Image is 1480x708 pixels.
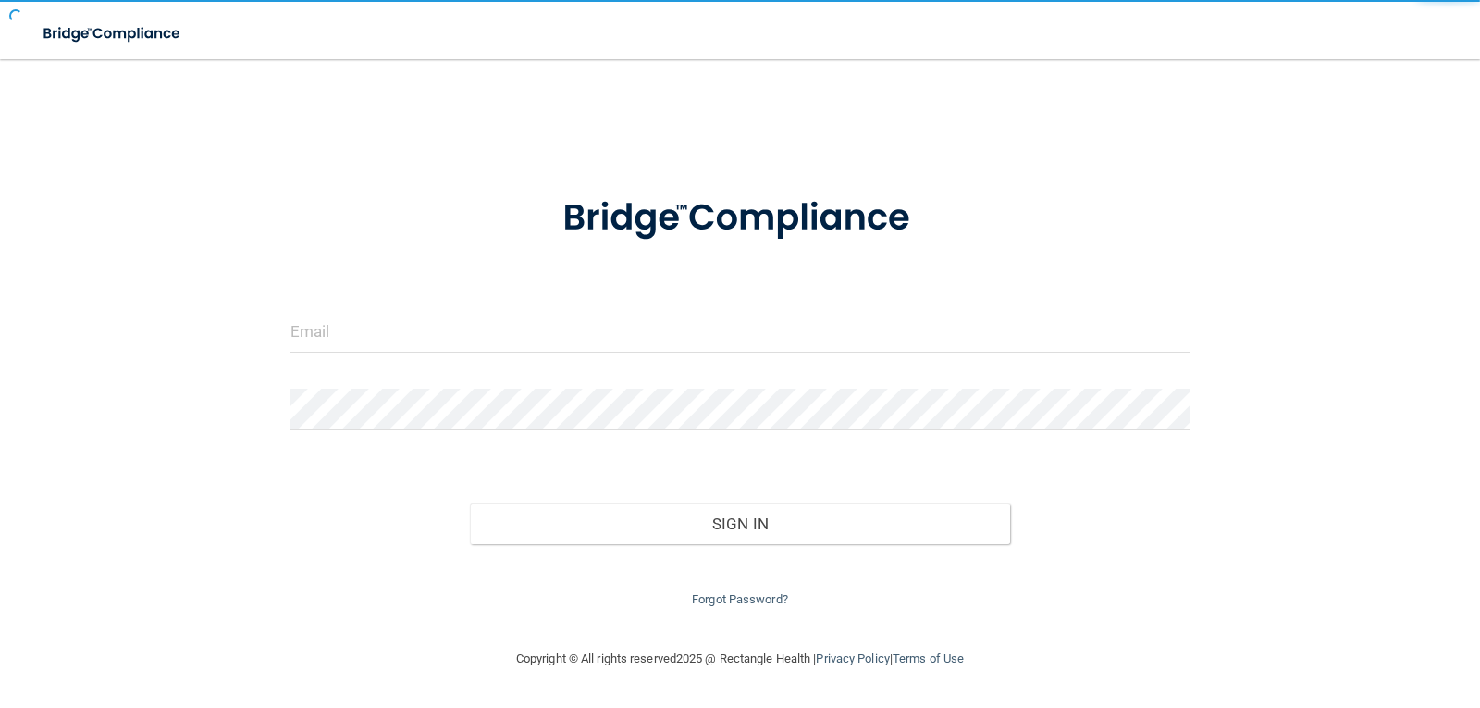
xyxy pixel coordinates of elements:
[290,311,1190,353] input: Email
[692,592,788,606] a: Forgot Password?
[524,170,956,267] img: bridge_compliance_login_screen.278c3ca4.svg
[28,15,198,53] img: bridge_compliance_login_screen.278c3ca4.svg
[816,652,889,665] a: Privacy Policy
[402,629,1078,689] div: Copyright © All rights reserved 2025 @ Rectangle Health | |
[893,652,964,665] a: Terms of Use
[470,503,1010,544] button: Sign In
